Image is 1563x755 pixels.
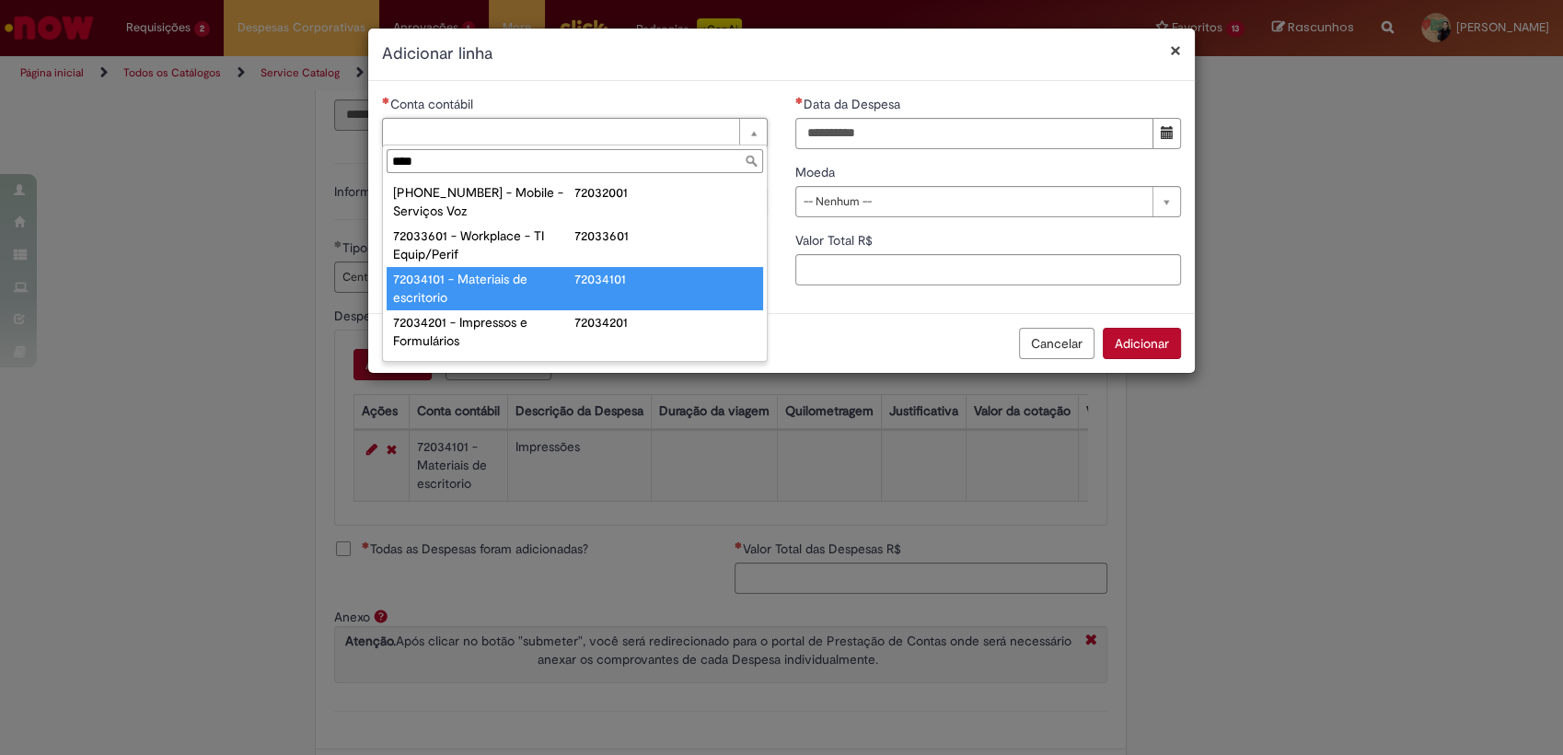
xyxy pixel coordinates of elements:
[574,183,757,202] div: 72032001
[574,226,757,245] div: 72033601
[393,183,575,220] div: [PHONE_NUMBER] - Mobile - Serviços Voz
[574,313,757,331] div: 72034201
[393,356,575,393] div: 72034501 - Serviço Correio Expresso
[393,313,575,350] div: 72034201 - Impressos e Formulários
[383,177,767,361] ul: Conta contábil
[574,356,757,375] div: 72034501
[393,270,575,307] div: 72034101 - Materiais de escritorio
[393,226,575,263] div: 72033601 - Workplace - TI Equip/Perif
[574,270,757,288] div: 72034101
